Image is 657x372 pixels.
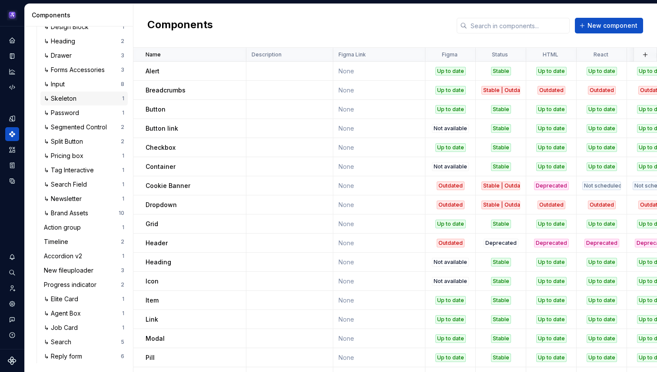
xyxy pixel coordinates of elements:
[122,310,124,317] div: 1
[435,353,466,362] div: Up to date
[40,292,128,306] a: ↳ Elite Card1
[333,100,425,119] td: None
[491,258,511,267] div: Stable
[122,152,124,159] div: 1
[435,86,466,95] div: Up to date
[40,92,128,105] a: ↳ Skeleton1
[122,109,124,116] div: 1
[146,124,178,133] p: Button link
[587,124,617,133] div: Up to date
[333,195,425,214] td: None
[333,176,425,195] td: None
[543,51,558,58] p: HTML
[333,81,425,100] td: None
[5,127,19,141] a: Components
[584,239,619,247] div: Deprecated
[575,18,643,33] button: New component
[40,263,128,277] a: New fileuploader3
[40,278,128,292] a: Progress indicator2
[536,67,567,76] div: Up to date
[536,296,567,305] div: Up to date
[594,51,608,58] p: React
[44,223,84,232] div: Action group
[587,258,617,267] div: Up to date
[437,201,465,209] div: Outdated
[147,18,213,33] h2: Components
[44,338,75,346] div: ↳ Search
[5,297,19,311] a: Settings
[587,334,617,343] div: Up to date
[146,201,177,209] p: Dropdown
[5,174,19,188] a: Data sources
[121,138,124,145] div: 2
[587,143,617,152] div: Up to date
[492,51,508,58] p: Status
[5,313,19,326] button: Contact support
[534,239,569,247] div: Deprecated
[491,105,511,114] div: Stable
[333,138,425,157] td: None
[122,167,124,174] div: 1
[40,321,128,335] a: ↳ Job Card1
[146,315,158,324] p: Link
[5,49,19,63] a: Documentation
[491,353,511,362] div: Stable
[5,281,19,295] a: Invite team
[121,66,124,73] div: 3
[146,86,186,95] p: Breadcrumbs
[121,339,124,346] div: 5
[5,143,19,157] a: Assets
[40,206,128,220] a: ↳ Brand Assets10
[437,181,465,190] div: Outdated
[146,239,168,247] p: Header
[432,162,469,171] div: Not available
[44,323,81,332] div: ↳ Job Card
[40,249,128,263] a: Accordion v21
[536,334,567,343] div: Up to date
[146,67,159,76] p: Alert
[44,237,72,246] div: Timeline
[491,315,511,324] div: Stable
[333,214,425,234] td: None
[435,105,466,114] div: Up to date
[588,201,616,209] div: Outdated
[5,266,19,280] div: Search ⌘K
[536,353,567,362] div: Up to date
[44,266,97,275] div: New fileuploader
[40,335,128,349] a: ↳ Search5
[146,220,158,228] p: Grid
[122,195,124,202] div: 1
[491,143,511,152] div: Stable
[587,105,617,114] div: Up to date
[587,220,617,228] div: Up to date
[442,51,458,58] p: Figma
[587,67,617,76] div: Up to date
[5,65,19,79] a: Analytics
[333,62,425,81] td: None
[40,221,128,234] a: Action group1
[8,356,17,365] svg: Supernova Logo
[146,296,159,305] p: Item
[146,277,159,286] p: Icon
[534,181,569,190] div: Deprecated
[44,123,110,132] div: ↳ Segmented Control
[587,162,617,171] div: Up to date
[40,192,128,206] a: ↳ Newsletter1
[333,310,425,329] td: None
[44,66,108,74] div: ↳ Forms Accessories
[40,120,128,134] a: ↳ Segmented Control2
[40,235,128,249] a: Timeline2
[333,329,425,348] td: None
[491,277,511,286] div: Stable
[121,238,124,245] div: 2
[44,80,68,89] div: ↳ Input
[44,295,82,303] div: ↳ Elite Card
[587,21,637,30] span: New component
[44,209,92,217] div: ↳ Brand Assets
[146,353,155,362] p: Pill
[481,86,520,95] div: Stable | Outdated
